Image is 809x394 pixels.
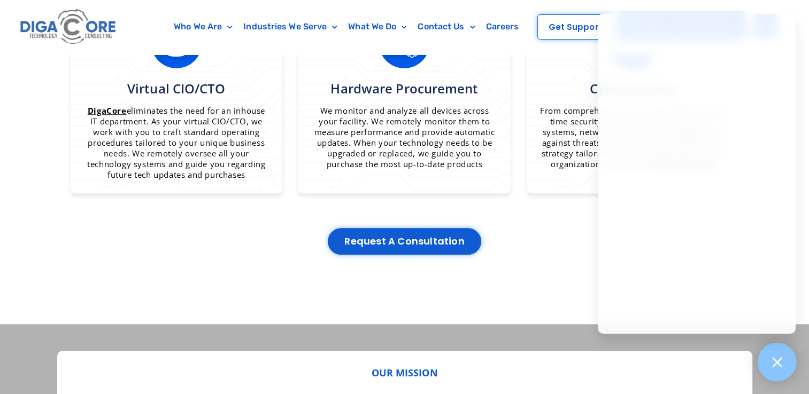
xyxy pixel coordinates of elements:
a: Request a Consultation [328,228,481,255]
u: DigaCore [88,105,127,116]
a: Industries We Serve [238,14,343,39]
a: Contact Us [412,14,480,39]
a: Careers [481,14,525,39]
p: From comprehensive risk assessments to real-time security monitoring, we ensure your systems, net... [540,105,726,169]
span: Get Support [549,23,602,31]
a: Get Support [537,14,613,40]
a: What We Do [343,14,412,39]
p: Our mission [73,367,736,379]
iframe: Chatgenie Messenger [598,13,796,334]
nav: Menu [163,14,530,39]
a: Who We Are [168,14,238,39]
span: Virtual CIO/CTO [127,80,226,97]
img: Digacore logo 1 [18,5,120,49]
p: eliminates the need for an inhouse IT department. As your virtual CIO/CTO, we work with you to cr... [84,105,269,180]
span: Hardware Procurement [330,80,478,97]
p: We monitor and analyze all devices across your facility. We remotely monitor them to measure perf... [312,105,497,169]
span: Cybersecurity [589,80,675,97]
